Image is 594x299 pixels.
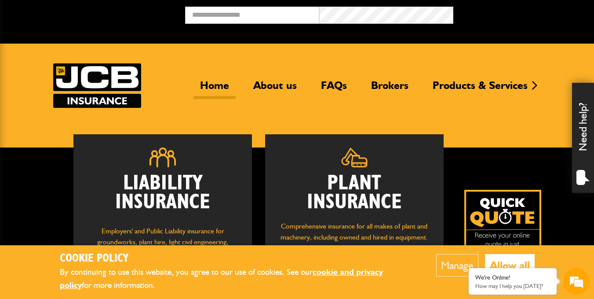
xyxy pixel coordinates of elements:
a: FAQs [314,79,353,99]
img: Quick Quote [464,190,541,267]
img: JCB Insurance Services logo [53,63,141,108]
p: Employers' and Public Liability insurance for groundworks, plant hire, light civil engineering, d... [87,225,239,275]
p: How may I help you today? [475,283,550,289]
h2: Liability Insurance [87,174,239,217]
h2: Plant Insurance [278,174,430,212]
a: cookie and privacy policy [60,267,383,291]
div: Need help? [572,83,594,193]
a: Get your insurance quote isn just 2-minutes [464,190,541,267]
h2: Cookie Policy [60,252,409,266]
button: Allow all [485,254,535,277]
p: Comprehensive insurance for all makes of plant and machinery, including owned and hired in equipm... [278,221,430,266]
p: By continuing to use this website, you agree to our use of cookies. See our for more information. [60,266,409,292]
button: Broker Login [453,7,587,20]
a: Products & Services [426,79,534,99]
a: JCB Insurance Services [53,63,141,108]
div: We're Online! [475,274,550,281]
a: Home [193,79,236,99]
button: Manage [436,254,478,277]
a: About us [247,79,303,99]
a: Brokers [364,79,415,99]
